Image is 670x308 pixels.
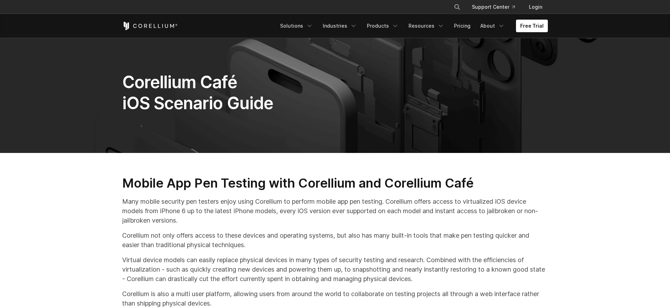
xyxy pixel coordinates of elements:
a: Corellium Home [122,22,178,30]
h2: Mobile App Pen Testing with Corellium and Corellium Café [122,175,548,191]
a: Login [523,1,548,13]
span: Corellium Café iOS Scenario Guide [122,72,273,113]
p: Many mobile security pen testers enjoy using Corellium to perform mobile app pen testing. Corelli... [122,197,548,225]
a: Free Trial [516,20,548,32]
a: Support Center [466,1,521,13]
div: Navigation Menu [276,20,548,32]
a: Pricing [450,20,475,32]
p: Virtual device models can easily replace physical devices in many types of security testing and r... [122,255,548,283]
p: Corellium not only offers access to these devices and operating systems, but also has many built-... [122,231,548,250]
a: Resources [404,20,448,32]
div: Navigation Menu [445,1,548,13]
a: Industries [319,20,361,32]
button: Search [451,1,463,13]
p: Corellium is also a multi user platform, allowing users from around the world to collaborate on t... [122,289,548,308]
a: Solutions [276,20,317,32]
a: Products [363,20,403,32]
a: About [476,20,509,32]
